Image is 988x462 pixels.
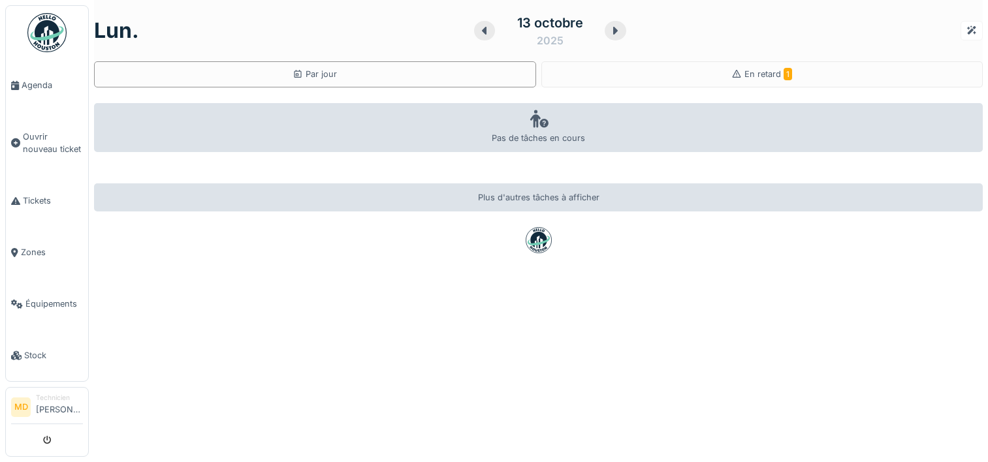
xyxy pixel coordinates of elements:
span: 1 [784,68,792,80]
div: Technicien [36,393,83,403]
span: Agenda [22,79,83,91]
div: 2025 [537,33,564,48]
div: Pas de tâches en cours [94,103,983,152]
span: Ouvrir nouveau ticket [23,131,83,155]
a: Tickets [6,175,88,226]
a: Ouvrir nouveau ticket [6,111,88,175]
img: badge-BVDL4wpA.svg [526,227,552,253]
a: Stock [6,330,88,381]
span: Zones [21,246,83,258]
span: Équipements [25,298,83,310]
h1: lun. [94,18,139,43]
span: En retard [744,69,792,79]
a: MD Technicien[PERSON_NAME] [11,393,83,424]
a: Agenda [6,59,88,111]
li: MD [11,397,31,417]
div: Par jour [293,68,337,80]
a: Équipements [6,278,88,330]
span: Tickets [23,194,83,207]
div: 13 octobre [517,13,583,33]
div: Plus d'autres tâches à afficher [94,183,983,211]
span: Stock [24,349,83,362]
img: Badge_color-CXgf-gQk.svg [27,13,67,52]
li: [PERSON_NAME] [36,393,83,421]
a: Zones [6,226,88,278]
